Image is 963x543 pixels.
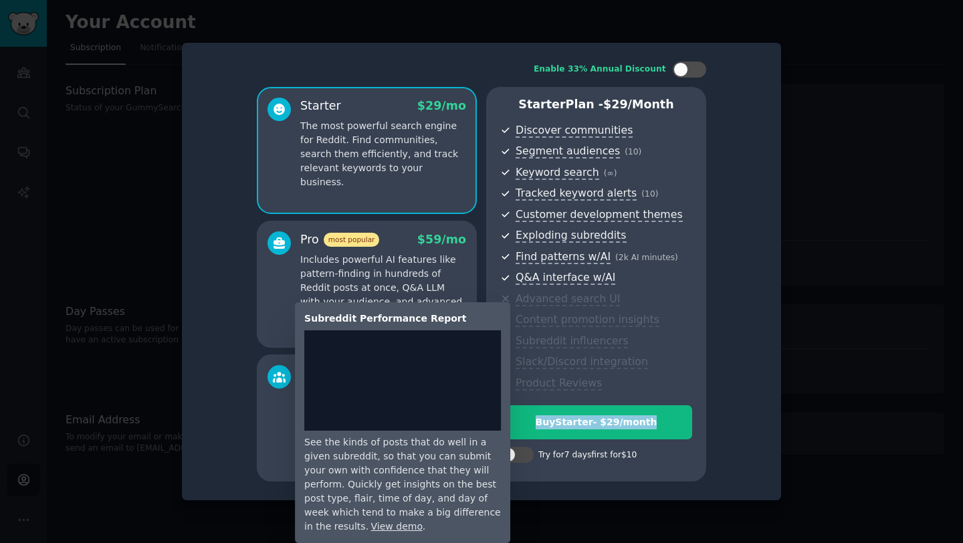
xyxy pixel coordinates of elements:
span: ( ∞ ) [604,169,617,178]
div: Pro [300,231,379,248]
span: ( 10 ) [641,189,658,199]
span: Discover communities [516,124,633,138]
button: BuyStarter- $29/month [500,405,692,439]
span: most popular [324,233,380,247]
span: Q&A interface w/AI [516,271,615,285]
span: $ 59 /mo [417,233,466,246]
span: Keyword search [516,166,599,180]
span: Find patterns w/AI [516,250,611,264]
span: $ 29 /mo [417,99,466,112]
span: Exploding subreddits [516,229,626,243]
span: ( 2k AI minutes ) [615,253,678,262]
span: Customer development themes [516,208,683,222]
span: $ 29 /month [603,98,674,111]
div: Try for 7 days first for $10 [538,449,637,461]
div: Subreddit Performance Report [304,312,501,326]
div: Starter [300,98,341,114]
span: ( 10 ) [625,147,641,156]
p: Includes powerful AI features like pattern-finding in hundreds of Reddit posts at once, Q&A LLM w... [300,253,466,323]
div: Buy Starter - $ 29 /month [501,415,691,429]
span: Segment audiences [516,144,620,158]
span: Content promotion insights [516,313,659,327]
p: The most powerful search engine for Reddit. Find communities, search them efficiently, and track ... [300,119,466,189]
span: Slack/Discord integration [516,355,648,369]
span: Product Reviews [516,376,602,391]
span: Subreddit influencers [516,334,628,348]
div: Enable 33% Annual Discount [534,64,666,76]
a: View demo [371,521,423,532]
span: Advanced search UI [516,292,620,306]
span: Tracked keyword alerts [516,187,637,201]
div: See the kinds of posts that do well in a given subreddit, so that you can submit your own with co... [304,435,501,534]
p: Starter Plan - [500,96,692,113]
iframe: YouTube video player [304,330,501,431]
